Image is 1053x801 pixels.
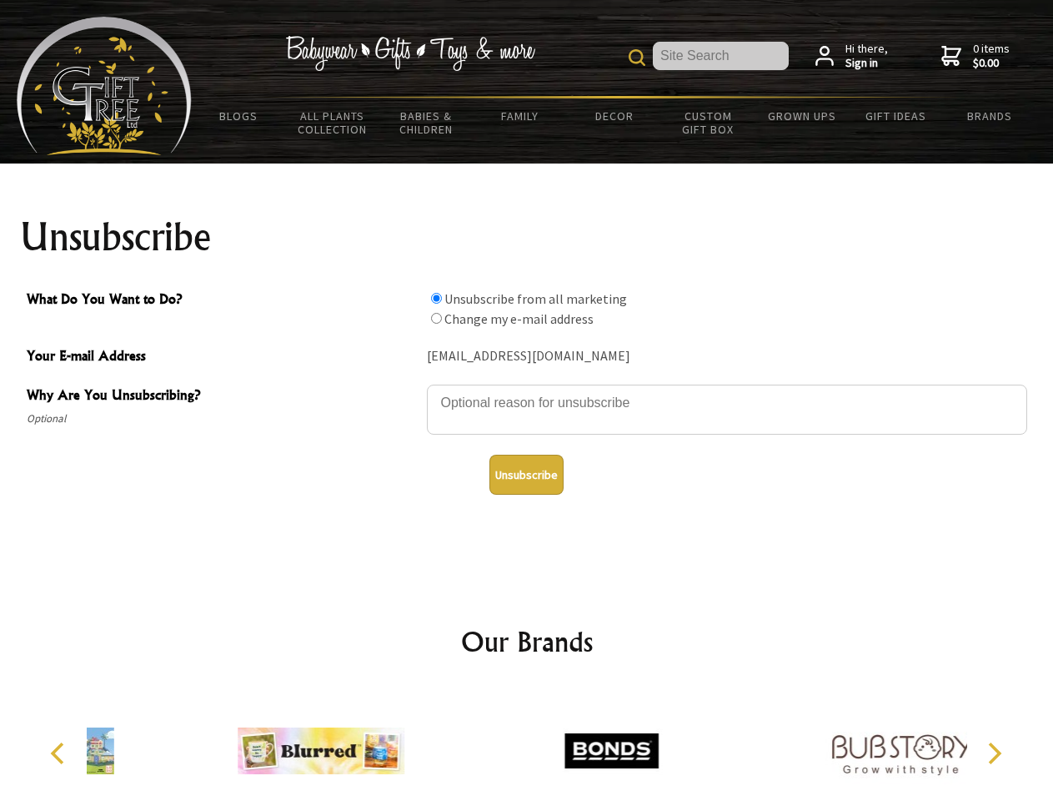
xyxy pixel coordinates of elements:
[653,42,789,70] input: Site Search
[379,98,474,147] a: Babies & Children
[975,735,1012,772] button: Next
[444,290,627,307] label: Unsubscribe from all marketing
[431,313,442,324] input: What Do You Want to Do?
[567,98,661,133] a: Decor
[815,42,888,71] a: Hi there,Sign in
[27,409,419,429] span: Optional
[33,622,1020,662] h2: Our Brands
[943,98,1037,133] a: Brands
[444,310,594,327] label: Change my e-mail address
[474,98,568,133] a: Family
[845,56,888,71] strong: Sign in
[27,345,419,370] span: Your E-mail Address
[42,735,78,772] button: Previous
[973,56,1010,71] strong: $0.00
[629,49,645,66] img: product search
[27,385,419,409] span: Why Are You Unsubscribing?
[755,98,849,133] a: Grown Ups
[285,36,535,71] img: Babywear - Gifts - Toys & more
[849,98,943,133] a: Gift Ideas
[27,289,419,313] span: What Do You Want to Do?
[427,385,1027,435] textarea: Why Are You Unsubscribing?
[941,42,1010,71] a: 0 items$0.00
[192,98,286,133] a: BLOGS
[973,41,1010,71] span: 0 items
[845,42,888,71] span: Hi there,
[17,17,192,155] img: Babyware - Gifts - Toys and more...
[20,217,1034,257] h1: Unsubscribe
[431,293,442,304] input: What Do You Want to Do?
[286,98,380,147] a: All Plants Collection
[661,98,755,147] a: Custom Gift Box
[489,455,564,495] button: Unsubscribe
[427,344,1027,370] div: [EMAIL_ADDRESS][DOMAIN_NAME]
